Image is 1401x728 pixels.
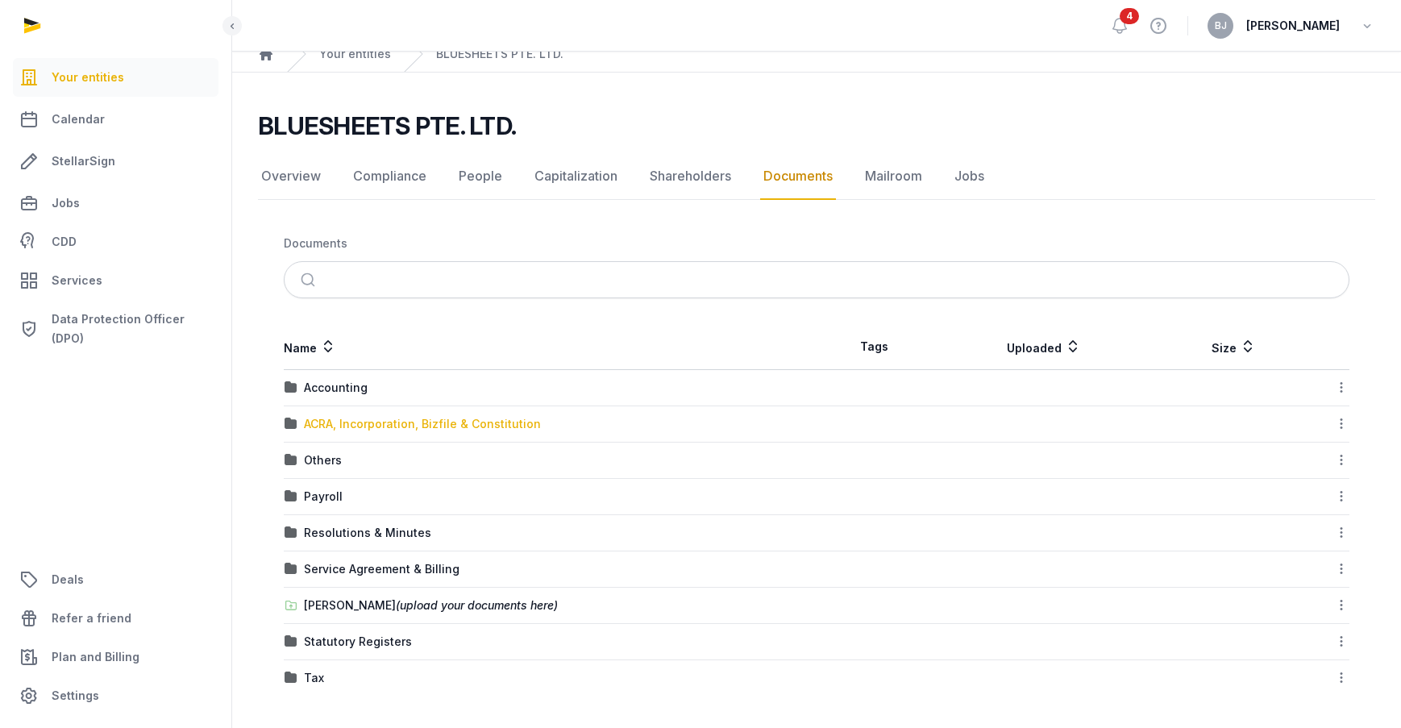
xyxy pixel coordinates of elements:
[455,153,505,200] a: People
[52,152,115,171] span: StellarSign
[760,153,836,200] a: Documents
[258,153,1375,200] nav: Tabs
[285,672,297,684] img: folder.svg
[52,310,212,348] span: Data Protection Officer (DPO)
[13,676,218,715] a: Settings
[304,634,412,650] div: Statutory Registers
[304,670,324,686] div: Tax
[1208,13,1233,39] button: BJ
[13,303,218,355] a: Data Protection Officer (DPO)
[1157,324,1311,370] th: Size
[13,560,218,599] a: Deals
[258,111,516,140] h2: BLUESHEETS PTE. LTD.
[304,525,431,541] div: Resolutions & Minutes
[1215,21,1227,31] span: BJ
[13,58,218,97] a: Your entities
[52,193,80,213] span: Jobs
[304,597,558,614] div: [PERSON_NAME]
[13,100,218,139] a: Calendar
[232,36,1401,73] nav: Breadcrumb
[1120,8,1139,24] span: 4
[285,563,297,576] img: folder.svg
[285,599,297,612] img: folder-upload.svg
[304,561,459,577] div: Service Agreement & Billing
[52,686,99,705] span: Settings
[1111,541,1401,728] iframe: Chat Widget
[285,381,297,394] img: folder.svg
[350,153,430,200] a: Compliance
[285,418,297,431] img: folder.svg
[646,153,734,200] a: Shareholders
[304,489,343,505] div: Payroll
[396,598,558,612] span: (upload your documents here)
[285,526,297,539] img: folder.svg
[258,153,324,200] a: Overview
[285,490,297,503] img: folder.svg
[52,609,131,628] span: Refer a friend
[436,46,563,62] a: BLUESHEETS PTE. LTD.
[13,142,218,181] a: StellarSign
[284,235,347,252] div: Documents
[284,324,817,370] th: Name
[1246,16,1340,35] span: [PERSON_NAME]
[817,324,931,370] th: Tags
[13,261,218,300] a: Services
[52,647,139,667] span: Plan and Billing
[52,570,84,589] span: Deals
[304,452,342,468] div: Others
[52,232,77,252] span: CDD
[13,638,218,676] a: Plan and Billing
[531,153,621,200] a: Capitalization
[52,271,102,290] span: Services
[304,416,541,432] div: ACRA, Incorporation, Bizfile & Constitution
[52,68,124,87] span: Your entities
[13,226,218,258] a: CDD
[52,110,105,129] span: Calendar
[13,184,218,223] a: Jobs
[285,454,297,467] img: folder.svg
[304,380,368,396] div: Accounting
[319,46,391,62] a: Your entities
[291,262,329,297] button: Submit
[931,324,1157,370] th: Uploaded
[13,599,218,638] a: Refer a friend
[285,635,297,648] img: folder.svg
[951,153,987,200] a: Jobs
[862,153,925,200] a: Mailroom
[284,226,1349,261] nav: Breadcrumb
